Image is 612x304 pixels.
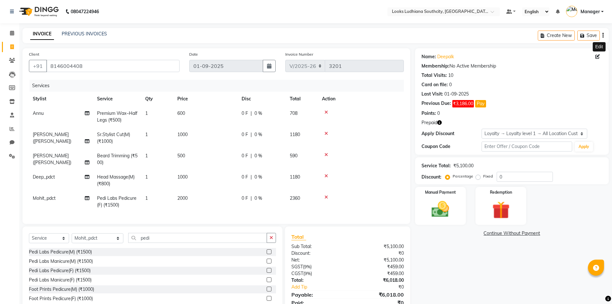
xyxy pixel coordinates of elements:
span: | [251,152,252,159]
span: | [251,195,252,202]
span: Mohit_pdct [33,195,56,201]
div: ₹459.00 [348,263,409,270]
span: 9% [304,264,310,269]
div: Membership: [421,63,449,69]
label: Percentage [453,173,473,179]
img: _cash.svg [426,199,455,219]
div: Total Visits: [421,72,447,79]
div: Previous Due: [421,100,451,107]
span: 9% [305,271,311,276]
div: Foot Prints Pedicure(M) (₹1000) [29,286,94,293]
label: Date [189,51,198,57]
div: Last Visit: [421,91,443,97]
span: 0 F [242,195,248,202]
th: Total [286,92,318,106]
div: 10 [448,72,453,79]
div: Name: [421,53,436,60]
div: No Active Membership [421,63,602,69]
span: 0 F [242,174,248,180]
div: Apply Discount [421,130,482,137]
th: Action [318,92,404,106]
span: 2360 [290,195,300,201]
button: +91 [29,60,47,72]
div: ₹5,100.00 [348,243,409,250]
span: SGST [291,264,303,270]
span: Sr.Stylist Cut(M) (₹1000) [97,132,130,144]
div: Pedi Labs Pedicure(F) (₹1500) [29,267,91,274]
span: 1 [145,174,148,180]
div: ₹5,100.00 [348,257,409,263]
div: Payable: [287,291,348,299]
div: Foot Prints Pedicure(F) (₹1000) [29,295,93,302]
b: 08047224946 [71,3,99,21]
div: Discount: [287,250,348,257]
button: Apply [575,142,593,152]
div: Edit [593,42,606,51]
a: PREVIOUS INVOICES [62,31,107,37]
input: Enter Offer / Coupon Code [482,142,572,152]
a: Add Tip [287,284,358,290]
a: Deepalk [437,53,454,60]
div: Service Total: [421,162,451,169]
span: Annu [33,110,44,116]
span: Beard Trimming (₹500) [97,153,137,165]
div: Coupon Code [421,143,482,150]
span: 590 [290,153,297,159]
span: 1000 [177,174,188,180]
input: Search by Name/Mobile/Email/Code [46,60,180,72]
span: | [251,110,252,117]
div: ₹6,018.00 [348,291,409,299]
label: Fixed [483,173,493,179]
div: Sub Total: [287,243,348,250]
span: Head Massage(M) (₹800) [97,174,135,187]
span: ₹3,186.00 [452,100,474,107]
span: Pedi Labs Pedicure(F) (₹1500) [97,195,137,208]
span: 1 [145,195,148,201]
th: Disc [238,92,286,106]
span: 1180 [290,174,300,180]
div: 01-09-2025 [444,91,469,97]
div: ₹459.00 [348,270,409,277]
img: Manager [566,6,577,17]
span: 708 [290,110,297,116]
span: | [251,131,252,138]
span: 0 % [254,195,262,202]
span: 0 % [254,152,262,159]
div: Pedi Labs Pedicure(M) (₹1500) [29,249,92,255]
div: Discount: [421,174,441,180]
div: Pedi Labs Manicure(M) (₹1500) [29,258,93,265]
span: Premium Wax~Half Legs (₹500) [97,110,137,123]
div: Total: [287,277,348,284]
th: Service [93,92,141,106]
th: Qty [141,92,173,106]
span: Manager [581,8,600,15]
span: 0 % [254,110,262,117]
span: CGST [291,271,303,276]
a: INVOICE [30,28,54,40]
span: 2000 [177,195,188,201]
label: Manual Payment [425,189,456,195]
th: Stylist [29,92,93,106]
span: Total [291,234,306,240]
div: Pedi Labs Manicure(F) (₹1500) [29,277,92,283]
span: [PERSON_NAME]([PERSON_NAME]) [33,132,71,144]
span: Deep_pdct [33,174,55,180]
span: 0 % [254,131,262,138]
label: Client [29,51,39,57]
div: ₹5,100.00 [453,162,474,169]
div: 0 [437,110,440,117]
img: logo [16,3,60,21]
button: Create New [538,31,575,41]
input: Search or Scan [128,233,267,243]
span: 1 [145,110,148,116]
div: Services [30,80,409,92]
img: _gift.svg [487,199,515,221]
label: Invoice Number [285,51,313,57]
div: 0 [449,81,452,88]
span: 1000 [177,132,188,137]
button: Pay [475,100,486,107]
div: ( ) [287,270,348,277]
span: 600 [177,110,185,116]
div: Net: [287,257,348,263]
div: ( ) [287,263,348,270]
